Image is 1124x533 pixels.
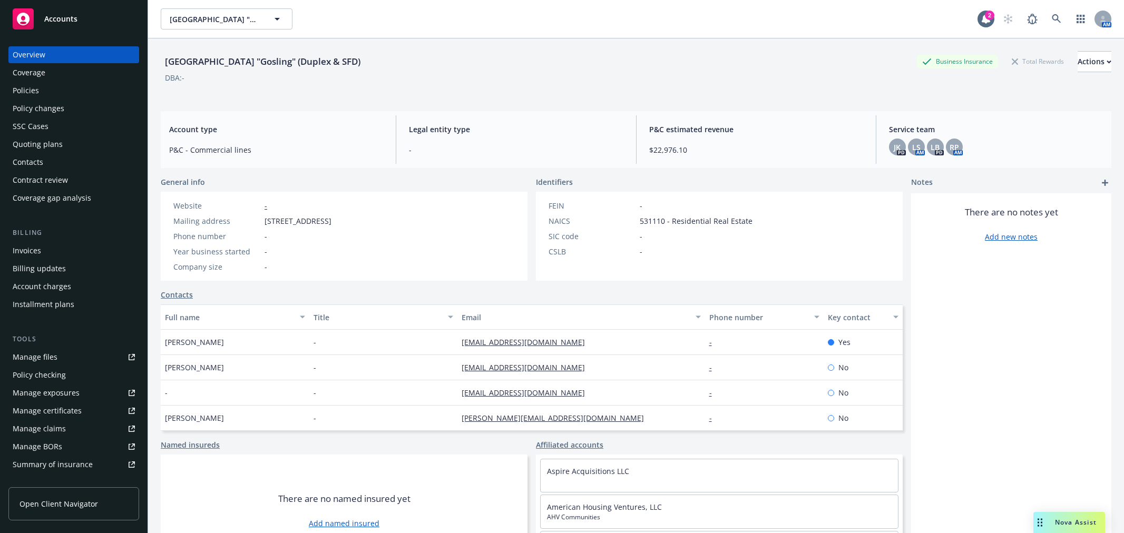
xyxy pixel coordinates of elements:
span: Yes [838,337,851,348]
div: FEIN [549,200,636,211]
a: Aspire Acquisitions LLC [547,466,629,476]
button: Title [309,304,458,330]
div: Key contact [828,312,887,323]
div: Account charges [13,278,71,295]
div: CSLB [549,246,636,257]
a: Start snowing [998,8,1019,29]
span: There are no notes yet [965,206,1058,219]
a: Search [1046,8,1067,29]
div: DBA: - [165,72,184,83]
div: Manage exposures [13,384,80,401]
div: Year business started [173,246,260,257]
div: Email [462,312,689,323]
a: [PERSON_NAME][EMAIL_ADDRESS][DOMAIN_NAME] [462,413,652,423]
button: Key contact [824,304,903,330]
span: [PERSON_NAME] [165,362,224,373]
div: Summary of insurance [13,456,93,473]
div: Billing updates [13,260,66,277]
span: - [265,231,267,242]
span: Account type [169,124,383,135]
a: Overview [8,46,139,63]
span: [GEOGRAPHIC_DATA] "Gosling" (Duplex & SFD) [170,14,261,25]
span: LS [912,142,921,153]
span: - [165,387,168,398]
div: Website [173,200,260,211]
a: - [709,337,720,347]
a: Report a Bug [1022,8,1043,29]
a: [EMAIL_ADDRESS][DOMAIN_NAME] [462,388,593,398]
a: Named insureds [161,439,220,450]
a: Account charges [8,278,139,295]
a: Coverage gap analysis [8,190,139,206]
span: [PERSON_NAME] [165,412,224,423]
span: [STREET_ADDRESS] [265,215,331,226]
div: Tools [8,334,139,344]
div: Drag to move [1033,512,1047,533]
a: Policy changes [8,100,139,117]
div: Policy AI ingestions [13,474,80,491]
a: Add new notes [985,231,1038,242]
span: No [838,362,848,373]
div: Contract review [13,172,68,189]
div: SIC code [549,231,636,242]
span: JK [894,142,901,153]
a: Manage certificates [8,402,139,419]
span: There are no named insured yet [278,492,410,505]
span: RP [950,142,959,153]
span: General info [161,176,205,187]
a: Invoices [8,242,139,259]
a: Contract review [8,172,139,189]
div: 2 [985,11,994,20]
div: Manage certificates [13,402,82,419]
span: Manage exposures [8,384,139,401]
button: Phone number [705,304,824,330]
div: Policies [13,82,39,99]
div: Manage BORs [13,438,62,455]
span: Notes [911,176,933,189]
div: Mailing address [173,215,260,226]
a: Policy checking [8,367,139,383]
a: Accounts [8,4,139,34]
div: Contacts [13,154,43,171]
span: - [314,337,316,348]
span: - [314,387,316,398]
span: LB [931,142,940,153]
div: Total Rewards [1006,55,1069,68]
div: Coverage [13,64,45,81]
span: - [640,231,642,242]
div: Company size [173,261,260,272]
span: P&C estimated revenue [649,124,863,135]
a: Switch app [1070,8,1091,29]
a: Policy AI ingestions [8,474,139,491]
span: $22,976.10 [649,144,863,155]
a: Summary of insurance [8,456,139,473]
span: Identifiers [536,176,573,187]
span: Service team [889,124,1103,135]
div: Policy changes [13,100,64,117]
a: Billing updates [8,260,139,277]
div: NAICS [549,215,636,226]
span: Open Client Navigator [19,498,98,509]
button: Nova Assist [1033,512,1105,533]
div: Coverage gap analysis [13,190,91,206]
a: Policies [8,82,139,99]
a: Manage claims [8,420,139,437]
span: Accounts [44,15,77,23]
span: AHV Communities [547,512,892,522]
div: Phone number [709,312,808,323]
div: Invoices [13,242,41,259]
button: Email [457,304,705,330]
span: No [838,387,848,398]
a: SSC Cases [8,118,139,135]
span: P&C - Commercial lines [169,144,383,155]
span: - [640,246,642,257]
span: - [640,200,642,211]
span: - [314,362,316,373]
div: Title [314,312,442,323]
a: Quoting plans [8,136,139,153]
button: [GEOGRAPHIC_DATA] "Gosling" (Duplex & SFD) [161,8,292,29]
a: Installment plans [8,296,139,313]
div: Actions [1078,52,1111,72]
span: Legal entity type [409,124,623,135]
button: Full name [161,304,309,330]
